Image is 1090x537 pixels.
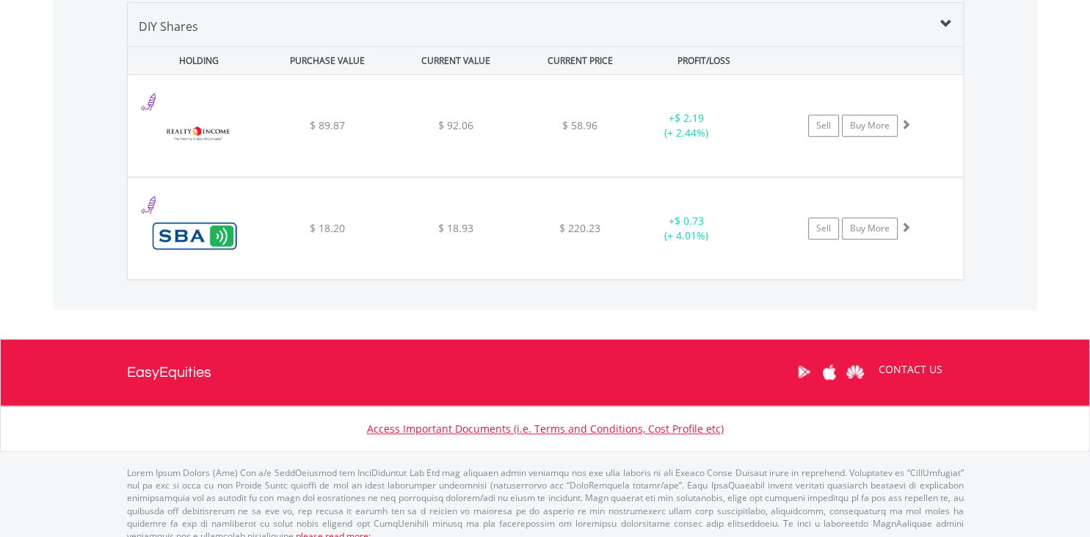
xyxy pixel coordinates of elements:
span: $ 18.93 [438,221,473,235]
a: EasyEquities [127,339,211,406]
a: Access Important Documents (i.e. Terms and Conditions, Cost Profile etc) [367,422,724,436]
div: + (+ 4.01%) [631,214,742,243]
span: DIY Shares [139,18,198,35]
span: $ 58.96 [562,118,597,132]
a: Buy More [842,217,898,239]
span: $ 92.06 [438,118,473,132]
a: Buy More [842,115,898,137]
span: $ 2.19 [675,111,704,125]
div: CURRENT VALUE [393,47,519,74]
span: $ 89.87 [309,118,344,132]
div: + (+ 2.44%) [631,111,742,140]
div: CURRENT PRICE [521,47,638,74]
a: Google Play [791,349,817,394]
a: Huawei [843,349,868,394]
span: $ 220.23 [559,221,600,235]
div: HOLDING [128,47,262,74]
a: CONTACT US [868,349,953,390]
span: $ 0.73 [675,214,704,228]
div: PROFIT/LOSS [642,47,767,74]
img: EQU.US.O.png [135,93,261,173]
span: $ 18.20 [309,221,344,235]
a: Apple [817,349,843,394]
a: Sell [808,115,839,137]
img: EQU.US.SBAC.png [135,196,261,275]
div: PURCHASE VALUE [265,47,390,74]
a: Sell [808,217,839,239]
